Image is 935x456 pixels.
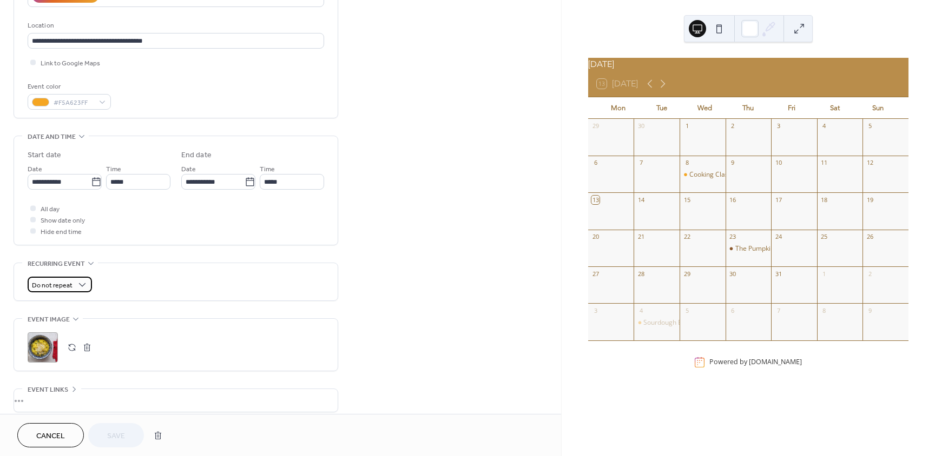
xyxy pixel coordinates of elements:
[634,318,680,327] div: Sourdough Baking Masterclass
[749,358,802,367] a: [DOMAIN_NAME]
[683,270,691,278] div: 29
[28,20,322,31] div: Location
[683,159,691,167] div: 8
[729,159,737,167] div: 9
[28,384,68,395] span: Event links
[820,196,828,204] div: 18
[683,233,691,241] div: 22
[41,226,82,238] span: Hide end time
[591,159,600,167] div: 6
[637,196,645,204] div: 14
[637,122,645,130] div: 30
[727,97,770,119] div: Thu
[866,159,874,167] div: 12
[28,131,76,143] span: Date and time
[591,233,600,241] div: 20
[820,233,828,241] div: 25
[32,279,73,292] span: Do not repeat
[28,81,109,92] div: Event color
[813,97,857,119] div: Sat
[770,97,813,119] div: Fri
[41,58,100,69] span: Link to Google Maps
[709,358,802,367] div: Powered by
[726,244,772,253] div: The Pumpkin Pause
[820,270,828,278] div: 1
[591,270,600,278] div: 27
[774,233,782,241] div: 24
[857,97,900,119] div: Sun
[866,270,874,278] div: 2
[643,318,737,327] div: Sourdough Baking Masterclass
[597,97,640,119] div: Mon
[729,233,737,241] div: 23
[683,97,727,119] div: Wed
[820,306,828,314] div: 8
[591,306,600,314] div: 3
[689,170,732,179] div: Cooking Class
[28,314,70,325] span: Event image
[774,306,782,314] div: 7
[106,164,121,175] span: Time
[774,159,782,167] div: 10
[683,196,691,204] div: 15
[41,215,85,226] span: Show date only
[774,196,782,204] div: 17
[729,122,737,130] div: 2
[866,306,874,314] div: 9
[260,164,275,175] span: Time
[729,270,737,278] div: 30
[866,233,874,241] div: 26
[683,306,691,314] div: 5
[774,122,782,130] div: 3
[866,122,874,130] div: 5
[54,97,94,109] span: #F5A623FF
[28,164,42,175] span: Date
[36,431,65,442] span: Cancel
[637,233,645,241] div: 21
[729,306,737,314] div: 6
[683,122,691,130] div: 1
[14,389,338,412] div: •••
[591,122,600,130] div: 29
[820,159,828,167] div: 11
[637,306,645,314] div: 4
[680,170,726,179] div: Cooking Class
[588,58,908,71] div: [DATE]
[28,150,61,161] div: Start date
[28,258,85,270] span: Recurring event
[181,164,196,175] span: Date
[41,204,60,215] span: All day
[591,196,600,204] div: 13
[17,423,84,447] button: Cancel
[735,244,794,253] div: The Pumpkin Pause
[637,270,645,278] div: 28
[181,150,212,161] div: End date
[637,159,645,167] div: 7
[729,196,737,204] div: 16
[640,97,683,119] div: Tue
[774,270,782,278] div: 31
[820,122,828,130] div: 4
[28,332,58,363] div: ;
[866,196,874,204] div: 19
